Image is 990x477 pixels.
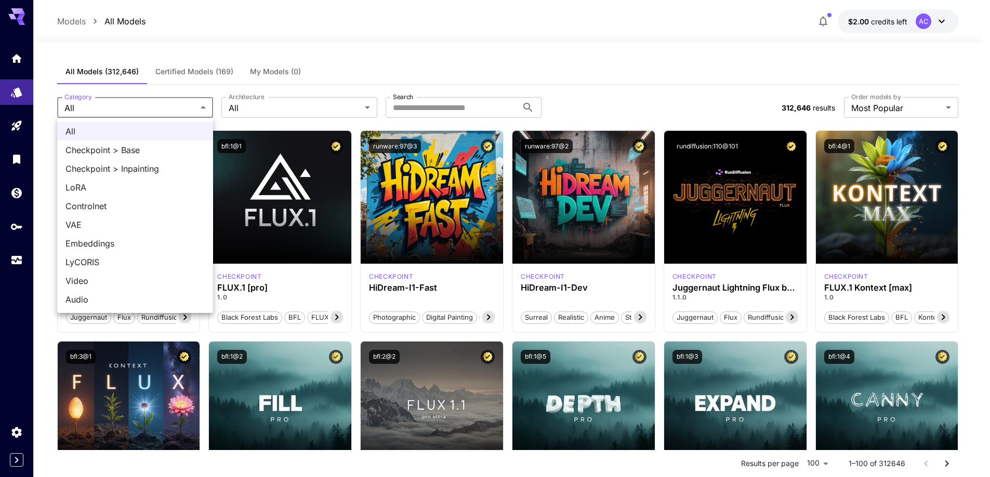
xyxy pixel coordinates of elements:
span: Audio [65,293,205,306]
span: Controlnet [65,200,205,212]
span: All [65,125,205,138]
span: Checkpoint > Inpainting [65,162,205,175]
span: Video [65,275,205,287]
span: LoRA [65,181,205,194]
span: LyCORIS [65,256,205,268]
span: Checkpoint > Base [65,144,205,156]
span: VAE [65,219,205,231]
span: Embeddings [65,237,205,250]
